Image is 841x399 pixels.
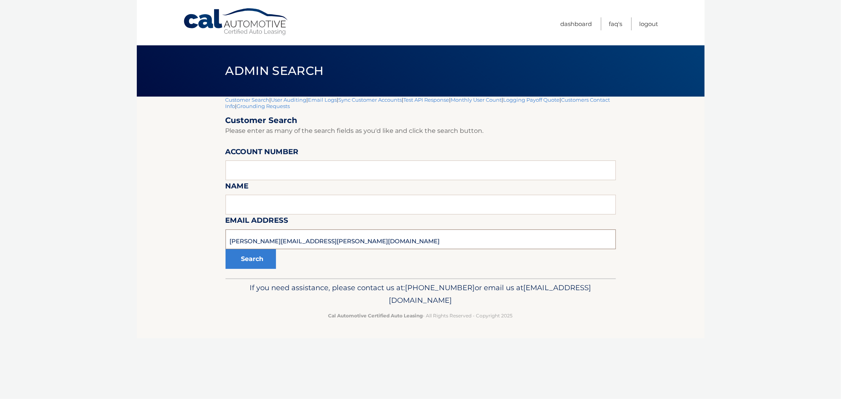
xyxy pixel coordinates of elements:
[609,17,623,30] a: FAQ's
[226,125,616,136] p: Please enter as many of the search fields as you'd like and click the search button.
[561,17,592,30] a: Dashboard
[183,8,289,36] a: Cal Automotive
[640,17,658,30] a: Logout
[405,283,475,292] span: [PHONE_NUMBER]
[226,249,276,269] button: Search
[339,97,402,103] a: Sync Customer Accounts
[226,97,270,103] a: Customer Search
[226,63,324,78] span: Admin Search
[404,97,449,103] a: Test API Response
[231,311,611,320] p: - All Rights Reserved - Copyright 2025
[226,97,610,109] a: Customers Contact Info
[226,116,616,125] h2: Customer Search
[226,214,289,229] label: Email Address
[226,97,616,278] div: | | | | | | | |
[308,97,337,103] a: Email Logs
[226,180,249,195] label: Name
[231,282,611,307] p: If you need assistance, please contact us at: or email us at
[237,103,290,109] a: Grounding Requests
[328,313,423,319] strong: Cal Automotive Certified Auto Leasing
[271,97,307,103] a: User Auditing
[226,146,299,160] label: Account Number
[451,97,502,103] a: Monthly User Count
[503,97,560,103] a: Logging Payoff Quote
